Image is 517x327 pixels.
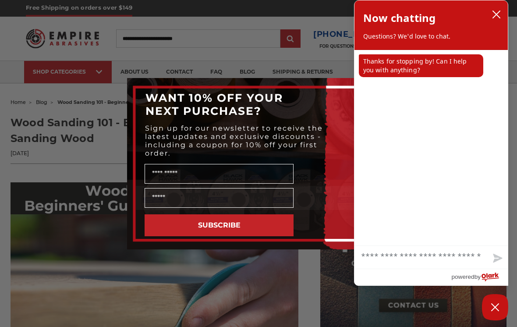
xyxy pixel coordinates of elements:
[359,54,483,77] p: Thanks for stopping by! Can I help you with anything?
[482,294,508,320] button: Close Chatbox
[451,271,474,282] span: powered
[489,8,503,21] button: close chatbox
[354,50,508,245] div: chat
[145,91,283,117] span: WANT 10% OFF YOUR NEXT PURCHASE?
[363,9,436,27] h2: Now chatting
[451,269,508,285] a: Powered by Olark
[145,188,294,208] input: Email
[475,271,481,282] span: by
[145,214,294,236] button: SUBSCRIBE
[486,249,508,269] button: Send message
[363,32,499,41] p: Questions? We'd love to chat.
[145,124,323,157] span: Sign up for our newsletter to receive the latest updates and exclusive discounts - including a co...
